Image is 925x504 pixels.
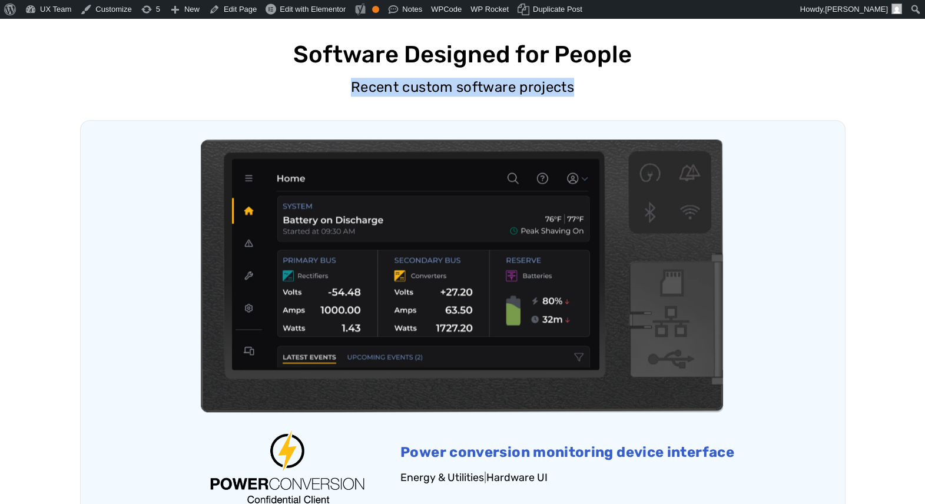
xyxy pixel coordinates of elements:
h2: Software Designed for People [80,41,846,68]
span: [PERSON_NAME] [825,5,888,14]
span: Subscribe to UX Team newsletter. [15,164,458,174]
input: Subscribe to UX Team newsletter. [3,165,11,173]
iframe: Chat Widget [866,447,925,504]
span: Last Name [231,1,273,11]
span: Edit with Elementor [280,5,346,14]
div: OK [372,6,379,13]
p: Recent custom software projects [80,78,846,97]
